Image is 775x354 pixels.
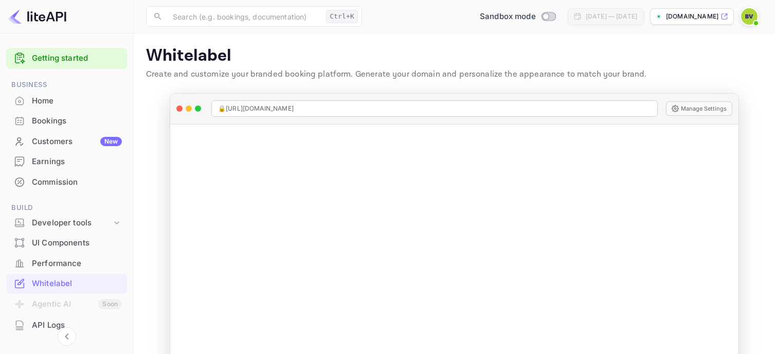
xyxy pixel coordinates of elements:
[476,11,560,23] div: Switch to Production mode
[6,91,127,111] div: Home
[32,278,122,290] div: Whitelabel
[6,111,127,130] a: Bookings
[326,10,358,23] div: Ctrl+K
[6,111,127,131] div: Bookings
[6,172,127,191] a: Commission
[6,315,127,334] a: API Logs
[6,254,127,273] a: Performance
[6,91,127,110] a: Home
[146,68,763,81] p: Create and customize your branded booking platform. Generate your domain and personalize the appe...
[6,274,127,293] a: Whitelabel
[32,176,122,188] div: Commission
[32,115,122,127] div: Bookings
[741,8,758,25] img: Bryce Veller
[32,217,112,229] div: Developer tools
[6,233,127,253] div: UI Components
[32,258,122,270] div: Performance
[32,156,122,168] div: Earnings
[218,104,294,113] span: 🔒 [URL][DOMAIN_NAME]
[666,101,732,116] button: Manage Settings
[8,8,66,25] img: LiteAPI logo
[32,52,122,64] a: Getting started
[32,320,122,331] div: API Logs
[6,152,127,172] div: Earnings
[32,136,122,148] div: Customers
[6,132,127,152] div: CustomersNew
[6,152,127,171] a: Earnings
[58,327,76,346] button: Collapse navigation
[6,132,127,151] a: CustomersNew
[6,214,127,232] div: Developer tools
[6,172,127,192] div: Commission
[100,137,122,146] div: New
[586,12,637,21] div: [DATE] — [DATE]
[6,202,127,214] span: Build
[6,79,127,91] span: Business
[6,274,127,294] div: Whitelabel
[6,233,127,252] a: UI Components
[666,12,718,21] p: [DOMAIN_NAME]
[6,48,127,69] div: Getting started
[32,95,122,107] div: Home
[167,6,322,27] input: Search (e.g. bookings, documentation)
[6,315,127,335] div: API Logs
[480,11,536,23] span: Sandbox mode
[146,46,763,66] p: Whitelabel
[6,254,127,274] div: Performance
[32,237,122,249] div: UI Components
